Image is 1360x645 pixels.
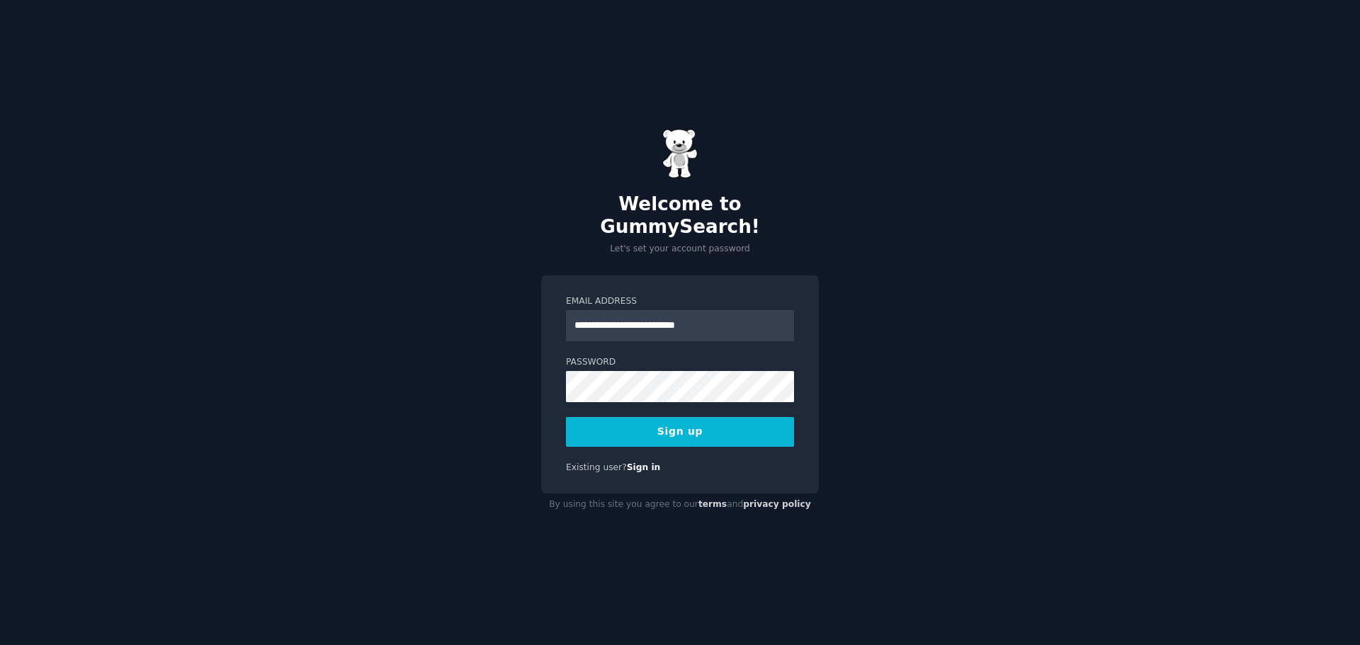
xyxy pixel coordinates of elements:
[541,243,819,256] p: Let's set your account password
[566,462,627,472] span: Existing user?
[566,295,794,308] label: Email Address
[566,356,794,369] label: Password
[627,462,661,472] a: Sign in
[541,193,819,238] h2: Welcome to GummySearch!
[541,493,819,516] div: By using this site you agree to our and
[743,499,811,509] a: privacy policy
[566,417,794,447] button: Sign up
[662,129,698,178] img: Gummy Bear
[698,499,727,509] a: terms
